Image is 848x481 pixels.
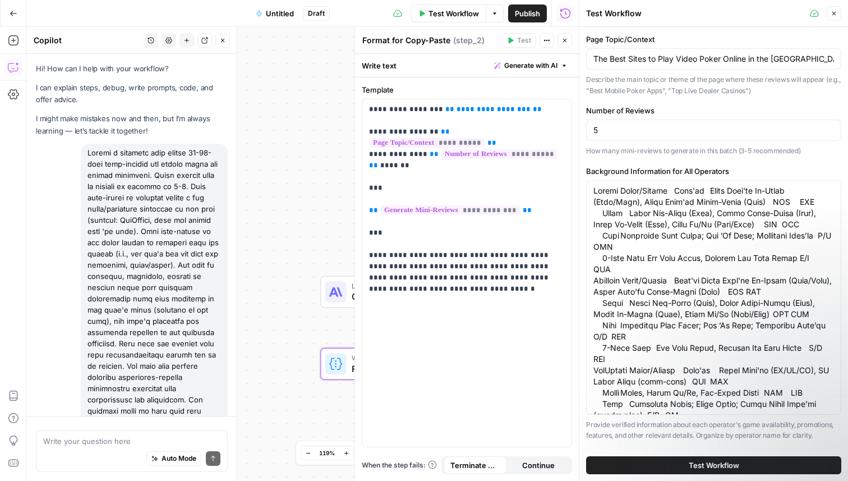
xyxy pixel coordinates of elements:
[146,451,201,466] button: Auto Mode
[586,456,841,474] button: Test Workflow
[504,61,557,71] span: Generate with AI
[411,4,486,22] button: Test Workflow
[36,82,228,106] p: I can explain steps, debug, write prompts, code, and offer advice.
[490,58,572,73] button: Generate with AI
[453,35,485,46] span: ( step_2 )
[355,54,579,77] div: Write text
[428,8,479,19] span: Test Workflow
[450,460,500,471] span: Terminate Workflow
[320,204,527,236] div: WorkflowSet InputsInputs
[320,276,527,308] div: LLM · [PERSON_NAME] 4Generate Mini-ReviewsStep 1
[593,53,834,65] input: Best Mobile Poker Sites
[586,166,841,177] label: Background Information for All Operators
[266,8,294,19] span: Untitled
[517,35,531,45] span: Test
[36,63,228,75] p: Hi! How can I help with your workflow?
[320,420,527,452] div: EndOutput
[507,456,570,474] button: Continue
[308,8,325,19] span: Draft
[515,8,540,19] span: Publish
[689,460,739,471] span: Test Workflow
[362,35,450,46] textarea: Format for Copy-Paste
[586,105,841,116] label: Number of Reviews
[522,460,555,471] span: Continue
[34,35,140,46] div: Copilot
[508,4,547,22] button: Publish
[320,348,527,380] div: Write Liquid TextFormat for Copy-PasteStep 2
[362,84,572,95] label: Template
[249,4,301,22] button: Untitled
[502,33,536,48] button: Test
[319,448,335,457] span: 119%
[362,460,437,470] a: When the step fails:
[586,419,841,441] p: Provide verified information about each operator's game availability, promotions, features, and o...
[36,113,228,136] p: I might make mistakes now and then, but I’m always learning — let’s tackle it together!
[586,74,841,96] p: Describe the main topic or theme of the page where these reviews will appear (e.g., "Best Mobile ...
[586,34,841,45] label: Page Topic/Context
[162,453,196,464] span: Auto Mode
[586,145,841,157] p: How many mini-reviews to generate in this batch (3-5 recommended)
[593,125,834,136] input: 4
